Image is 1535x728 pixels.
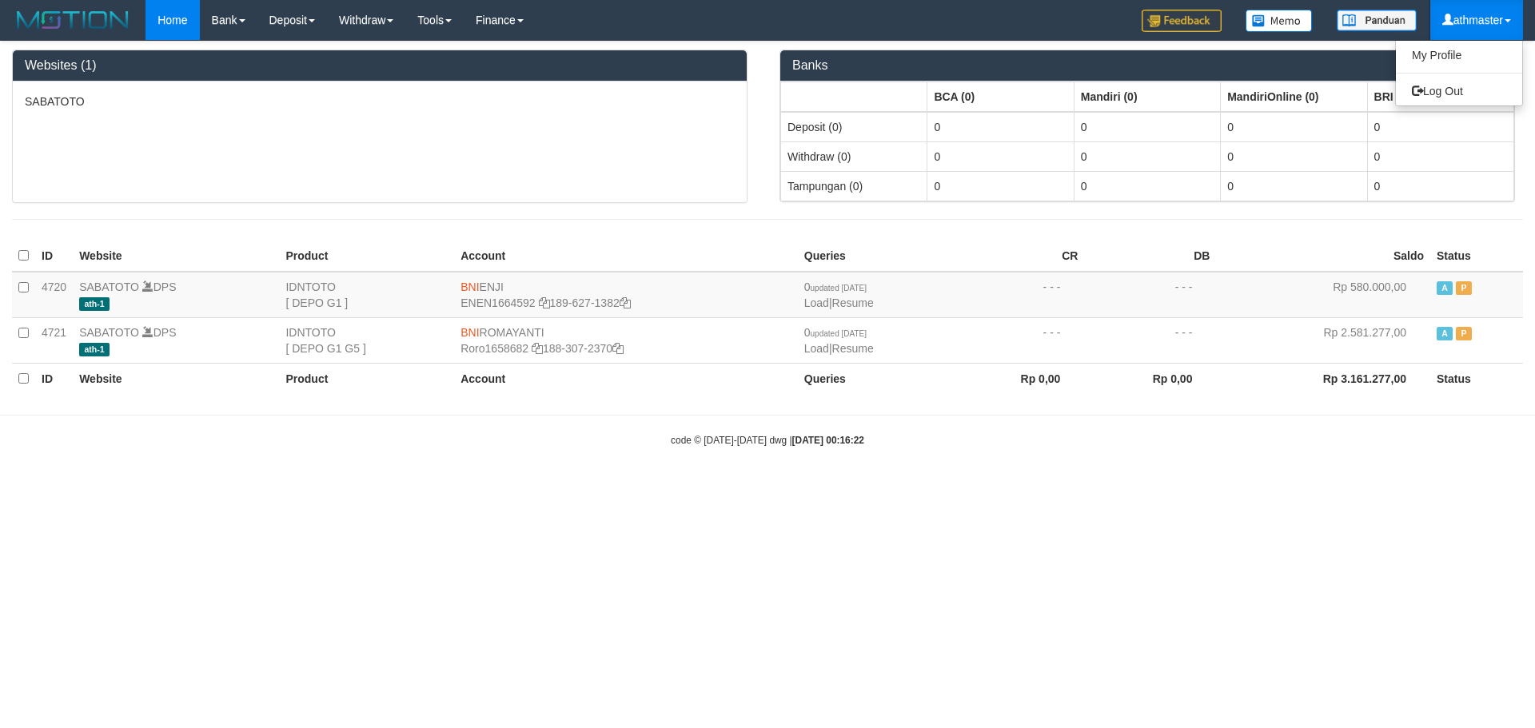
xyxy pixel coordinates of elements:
[832,342,874,355] a: Resume
[1221,82,1367,112] th: Group: activate to sort column ascending
[1216,272,1430,318] td: Rp 580.000,00
[1367,171,1513,201] td: 0
[1367,82,1513,112] th: Group: activate to sort column ascending
[1456,281,1472,295] span: Paused
[804,326,874,355] span: |
[952,241,1084,272] th: CR
[1437,281,1453,295] span: Active
[532,342,543,355] a: Copy Roro1658682 to clipboard
[73,317,279,363] td: DPS
[612,342,624,355] a: Copy 1883072370 to clipboard
[279,272,454,318] td: IDNTOTO [ DEPO G1 ]
[952,317,1084,363] td: - - -
[804,296,829,309] a: Load
[804,342,829,355] a: Load
[781,171,927,201] td: Tampungan (0)
[811,284,867,292] span: updated [DATE]
[792,58,1502,73] h3: Banks
[454,241,798,272] th: Account
[1367,112,1513,142] td: 0
[35,272,73,318] td: 4720
[279,241,454,272] th: Product
[1437,327,1453,340] span: Active
[832,296,874,309] a: Resume
[1367,141,1513,171] td: 0
[798,241,953,272] th: Queries
[1084,317,1216,363] td: - - -
[35,363,73,394] th: ID
[1221,171,1367,201] td: 0
[1221,112,1367,142] td: 0
[804,280,867,293] span: 0
[460,342,528,355] a: Roro1658682
[1396,45,1522,66] a: My Profile
[804,280,874,309] span: |
[79,297,110,311] span: ath-1
[12,8,134,32] img: MOTION_logo.png
[1246,10,1313,32] img: Button%20Memo.svg
[454,363,798,394] th: Account
[1216,317,1430,363] td: Rp 2.581.277,00
[781,141,927,171] td: Withdraw (0)
[35,241,73,272] th: ID
[1216,363,1430,394] th: Rp 3.161.277,00
[539,296,550,309] a: Copy ENEN1664592 to clipboard
[1337,10,1417,31] img: panduan.png
[279,317,454,363] td: IDNTOTO [ DEPO G1 G5 ]
[1074,82,1220,112] th: Group: activate to sort column ascending
[952,272,1084,318] td: - - -
[798,363,953,394] th: Queries
[73,272,279,318] td: DPS
[927,112,1074,142] td: 0
[79,280,139,293] a: SABATOTO
[1074,112,1220,142] td: 0
[781,112,927,142] td: Deposit (0)
[1221,141,1367,171] td: 0
[781,82,927,112] th: Group: activate to sort column ascending
[671,435,864,446] small: code © [DATE]-[DATE] dwg |
[1430,363,1523,394] th: Status
[952,363,1084,394] th: Rp 0,00
[1074,171,1220,201] td: 0
[1142,10,1222,32] img: Feedback.jpg
[460,326,479,339] span: BNI
[792,435,864,446] strong: [DATE] 00:16:22
[620,296,631,309] a: Copy 1896271382 to clipboard
[927,82,1074,112] th: Group: activate to sort column ascending
[1430,241,1523,272] th: Status
[25,93,735,109] p: SABATOTO
[73,363,279,394] th: Website
[927,171,1074,201] td: 0
[454,317,798,363] td: ROMAYANTI 188-307-2370
[35,317,73,363] td: 4721
[25,58,735,73] h3: Websites (1)
[1074,141,1220,171] td: 0
[804,326,867,339] span: 0
[1456,327,1472,340] span: Paused
[454,272,798,318] td: ENJI 189-627-1382
[460,296,535,309] a: ENEN1664592
[1084,363,1216,394] th: Rp 0,00
[73,241,279,272] th: Website
[279,363,454,394] th: Product
[927,141,1074,171] td: 0
[460,280,479,293] span: BNI
[811,329,867,338] span: updated [DATE]
[79,326,139,339] a: SABATOTO
[1084,272,1216,318] td: - - -
[1084,241,1216,272] th: DB
[1396,81,1522,101] a: Log Out
[79,343,110,356] span: ath-1
[1216,241,1430,272] th: Saldo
